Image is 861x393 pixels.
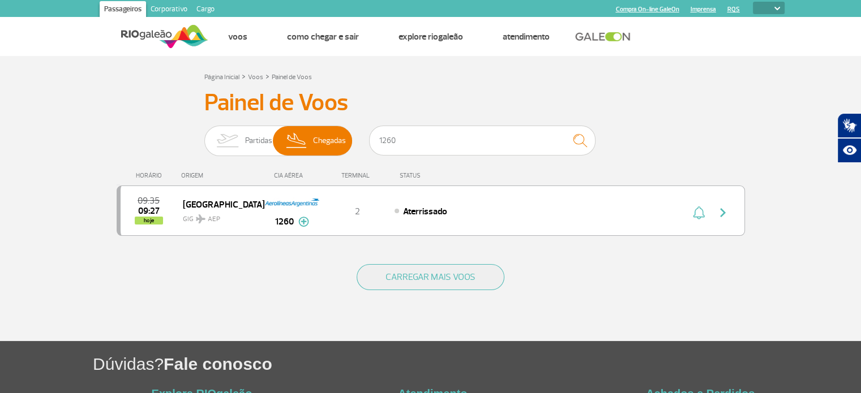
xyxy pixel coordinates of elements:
span: 1260 [275,215,294,228]
a: > [265,70,269,83]
img: slider-embarque [209,126,245,156]
a: Painel de Voos [272,73,312,81]
span: hoje [135,217,163,224]
span: [GEOGRAPHIC_DATA] [183,197,255,211]
h3: Painel de Voos [204,89,657,117]
img: mais-info-painel-voo.svg [298,217,309,227]
a: Imprensa [691,6,716,13]
input: Voo, cidade ou cia aérea [369,126,596,156]
span: 2025-09-26 09:35:00 [138,197,160,205]
button: Abrir tradutor de língua de sinais. [837,113,861,138]
div: HORÁRIO [120,172,182,179]
div: ORIGEM [181,172,264,179]
a: RQS [727,6,740,13]
a: Voos [228,31,247,42]
a: Explore RIOgaleão [399,31,463,42]
a: Corporativo [146,1,192,19]
button: CARREGAR MAIS VOOS [357,264,504,290]
a: Como chegar e sair [287,31,359,42]
div: CIA AÉREA [264,172,320,179]
img: slider-desembarque [280,126,314,156]
span: Chegadas [313,126,346,156]
a: Cargo [192,1,219,19]
span: Fale conosco [164,355,272,373]
a: Atendimento [503,31,550,42]
a: Passageiros [100,1,146,19]
img: sino-painel-voo.svg [693,206,705,219]
span: GIG [183,208,255,224]
div: Plugin de acessibilidade da Hand Talk. [837,113,861,163]
span: 2 [355,206,360,217]
a: Página Inicial [204,73,239,81]
span: 2025-09-26 09:27:17 [138,207,160,215]
div: TERMINAL [320,172,394,179]
span: AEP [208,214,220,224]
img: destiny_airplane.svg [196,214,205,223]
a: Voos [248,73,263,81]
img: seta-direita-painel-voo.svg [716,206,730,219]
span: Aterrissado [403,206,447,217]
button: Abrir recursos assistivos. [837,138,861,163]
span: Partidas [245,126,272,156]
a: > [242,70,246,83]
a: Compra On-line GaleOn [616,6,679,13]
div: STATUS [394,172,486,179]
h1: Dúvidas? [93,352,861,375]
